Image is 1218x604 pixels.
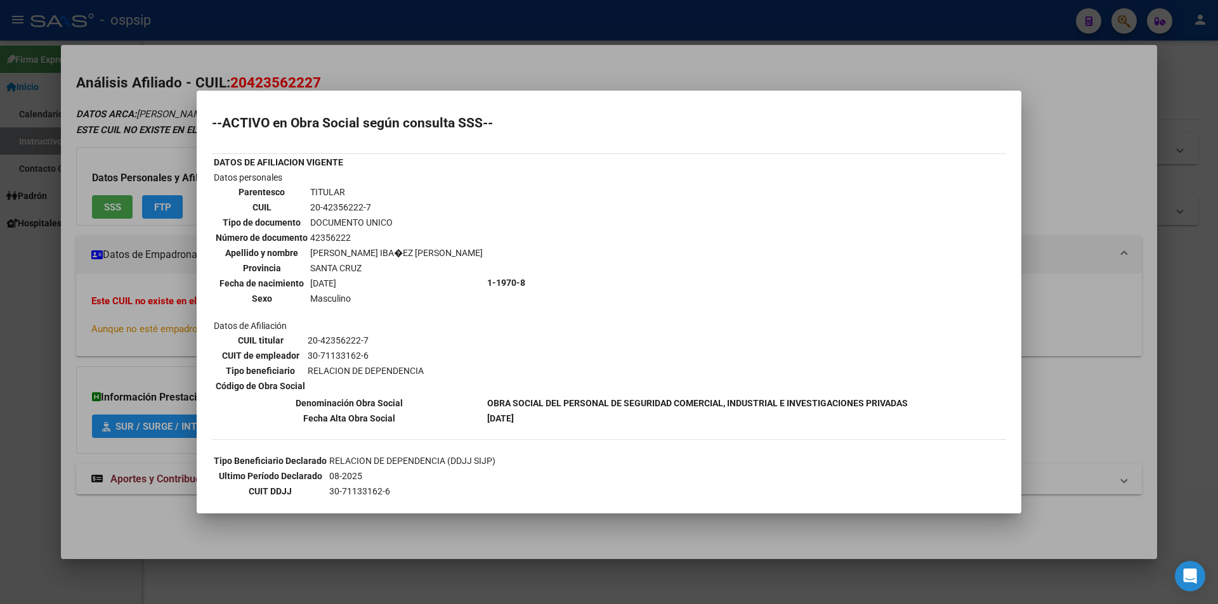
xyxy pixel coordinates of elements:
b: 1-1970-8 [487,278,525,288]
th: Sexo [215,292,308,305]
b: DATOS DE AFILIACION VIGENTE [214,157,343,167]
th: Parentesco [215,185,308,199]
th: CUIT DDJJ [213,484,327,498]
div: Open Intercom Messenger [1175,561,1205,591]
th: Provincia [215,261,308,275]
b: OBRA SOCIAL DEL PERSONAL DE SEGURIDAD COMERCIAL, INDUSTRIAL E INVESTIGACIONES PRIVADAS [487,398,908,408]
h2: --ACTIVO en Obra Social según consulta SSS-- [212,117,1006,129]
td: TITULAR [310,185,483,199]
td: RELACION DE DEPENDENCIA (DDJJ SIJP) [329,454,778,468]
td: [DATE] [310,276,483,290]
th: Ultimo Período Declarado [213,469,327,483]
th: CUIL titular [215,333,306,347]
td: 42356222 [310,231,483,245]
th: Fecha Alta Obra Social [213,411,485,425]
b: [DATE] [487,413,514,423]
th: Apellido y nombre [215,246,308,260]
td: 20-42356222-7 [310,200,483,214]
th: Denominación Obra Social [213,396,485,410]
td: 30-71133162-6 [307,349,424,363]
th: Tipo Beneficiario Declarado [213,454,327,468]
th: Tipo de documento [215,215,308,229]
th: CUIT de empleador [215,349,306,363]
td: SANTA CRUZ [310,261,483,275]
td: 30-71133162-6 [329,484,778,498]
th: Fecha de nacimiento [215,276,308,290]
td: Datos personales Datos de Afiliación [213,170,485,395]
td: DOCUMENTO UNICO [310,215,483,229]
td: 20-42356222-7 [307,333,424,347]
th: Código de Obra Social [215,379,306,393]
td: 08-2025 [329,469,778,483]
td: RELACION DE DEPENDENCIA [307,364,424,378]
th: CUIL [215,200,308,214]
td: Masculino [310,292,483,305]
td: [PERSON_NAME] IBA�EZ [PERSON_NAME] [310,246,483,260]
th: Tipo beneficiario [215,364,306,378]
th: Número de documento [215,231,308,245]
